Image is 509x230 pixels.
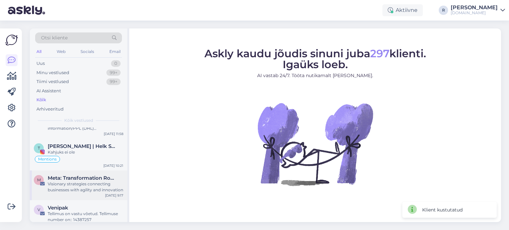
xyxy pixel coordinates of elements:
[37,207,40,212] span: V
[105,193,123,198] div: [DATE] 9:17
[55,47,67,56] div: Web
[48,205,68,211] span: Venipak
[204,47,426,71] span: Askly kaudu jõudis sinuni juba klienti. Igaüks loeb.
[48,181,123,193] div: Visionary strategies connecting businesses with agility and innovation
[36,78,69,85] div: Tiimi vestlused
[36,106,64,113] div: Arhiveeritud
[48,149,123,155] div: Kahjuks ei ole
[204,72,426,79] p: AI vastab 24/7. Tööta nutikamalt [PERSON_NAME].
[48,175,117,181] span: Meta: Transformation Roadmap
[439,6,448,15] div: R
[370,47,389,60] span: 297
[36,69,69,76] div: Minu vestlused
[41,34,68,41] span: Otsi kliente
[36,60,45,67] div: Uus
[104,131,123,136] div: [DATE] 11:58
[79,47,95,56] div: Socials
[422,207,463,213] div: Klient kustutatud
[48,211,123,223] div: Tellimus on vastu võetud. Tellimuse number on:: 14387257
[106,69,121,76] div: 99+
[5,34,18,46] img: Askly Logo
[111,60,121,67] div: 0
[382,4,423,16] div: Aktiivne
[108,47,122,56] div: Email
[451,5,498,10] div: [PERSON_NAME]
[36,88,61,94] div: AI Assistent
[38,146,40,151] span: T
[103,163,123,168] div: [DATE] 10:21
[48,143,117,149] span: Teele | Helk Stuudio
[451,5,505,16] a: [PERSON_NAME][DOMAIN_NAME]
[106,78,121,85] div: 99+
[451,10,498,16] div: [DOMAIN_NAME]
[36,97,46,103] div: Kõik
[35,47,43,56] div: All
[37,177,41,182] span: M
[255,84,375,204] img: No Chat active
[64,117,93,123] span: Kõik vestlused
[38,157,57,161] span: Mentions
